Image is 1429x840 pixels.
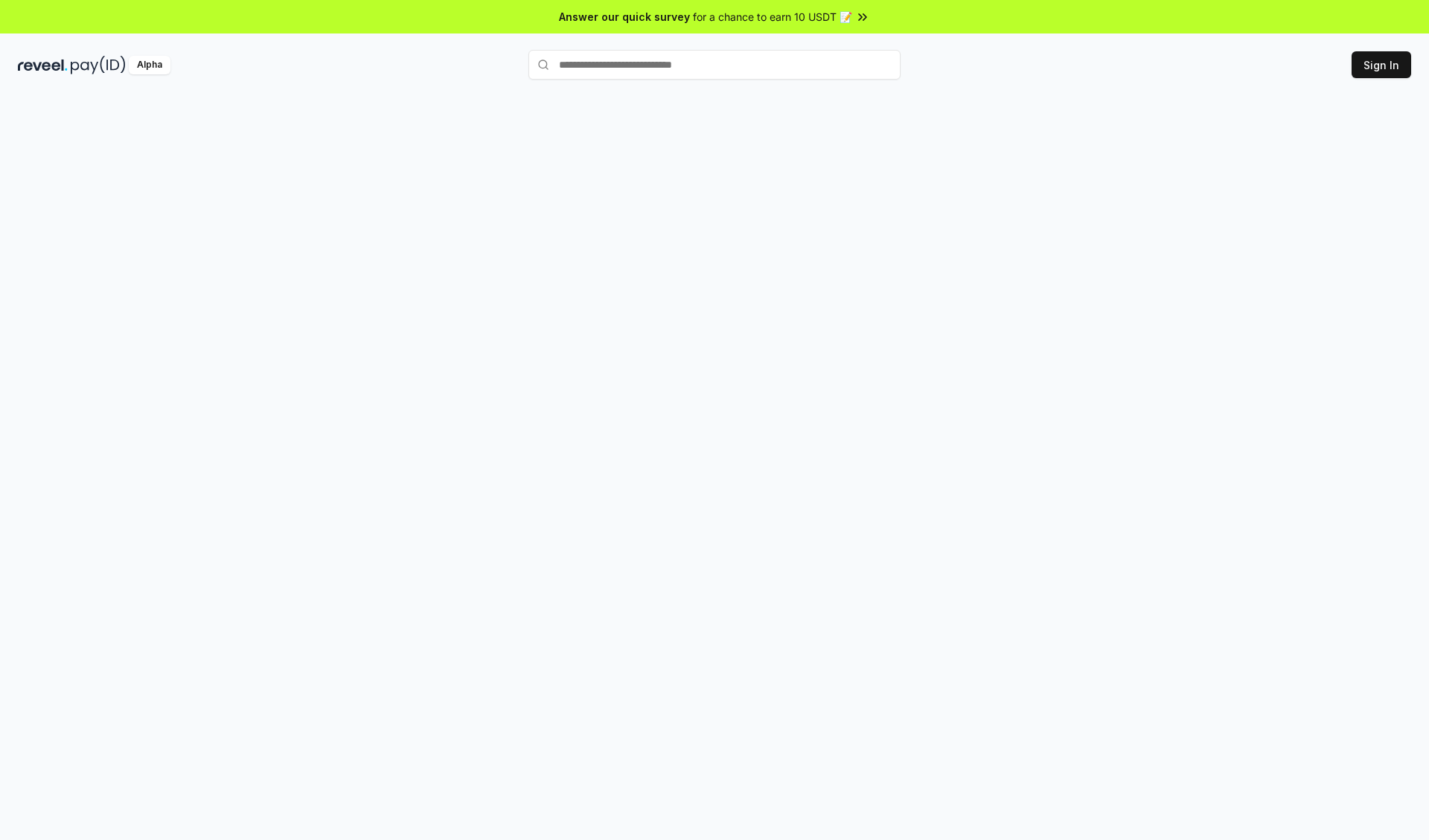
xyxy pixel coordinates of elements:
button: Sign In [1352,51,1411,78]
img: reveel_dark [18,56,68,74]
span: Answer our quick survey [559,9,690,25]
img: pay_id [71,56,126,74]
div: Alpha [129,56,170,74]
span: for a chance to earn 10 USDT 📝 [693,9,852,25]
